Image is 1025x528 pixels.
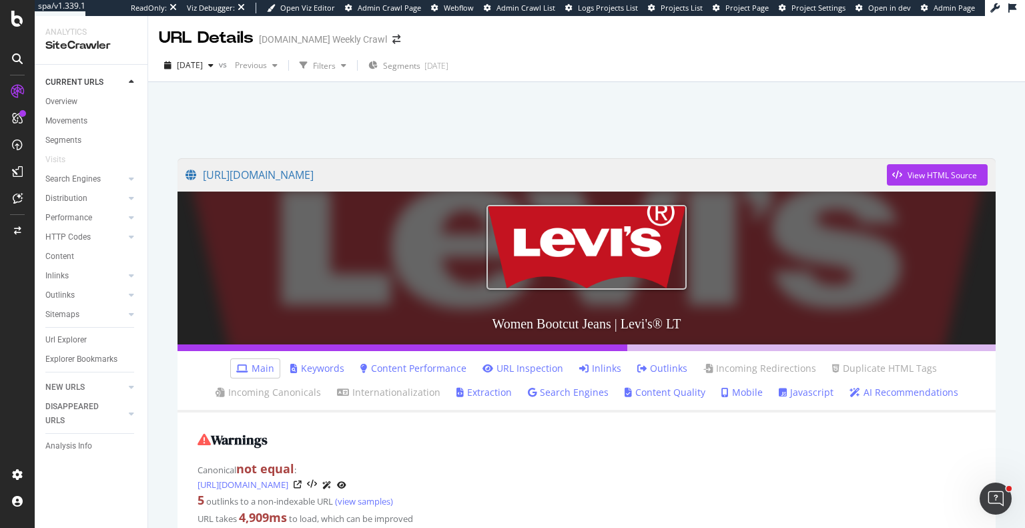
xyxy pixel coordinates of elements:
[383,60,420,71] span: Segments
[779,386,833,399] a: Javascript
[45,75,125,89] a: CURRENT URLS
[337,386,440,399] a: Internationalization
[45,250,74,264] div: Content
[45,75,103,89] div: CURRENT URLS
[45,172,125,186] a: Search Engines
[219,59,230,70] span: vs
[45,269,69,283] div: Inlinks
[779,3,845,13] a: Project Settings
[267,3,335,13] a: Open Viz Editor
[259,33,387,46] div: [DOMAIN_NAME] Weekly Crawl
[456,386,512,399] a: Extraction
[307,480,317,489] button: View HTML Source
[45,352,138,366] a: Explorer Bookmarks
[187,3,235,13] div: Viz Debugger:
[578,3,638,13] span: Logs Projects List
[198,433,976,447] h2: Warnings
[648,3,703,13] a: Projects List
[45,134,138,148] a: Segments
[887,164,988,186] button: View HTML Source
[45,134,81,148] div: Segments
[980,483,1012,515] iframe: Intercom live chat
[360,362,466,375] a: Content Performance
[637,362,687,375] a: Outlinks
[45,333,87,347] div: Url Explorer
[178,303,996,344] h3: Women Bootcut Jeans | Levi's® LT
[832,362,937,375] a: Duplicate HTML Tags
[45,400,125,428] a: DISAPPEARED URLS
[45,192,87,206] div: Distribution
[868,3,911,13] span: Open in dev
[45,288,75,302] div: Outlinks
[45,172,101,186] div: Search Engines
[45,230,91,244] div: HTTP Codes
[444,3,474,13] span: Webflow
[159,27,254,49] div: URL Details
[486,205,687,290] img: Women Bootcut Jeans | Levi's® LT
[333,495,393,507] a: (view samples)
[45,250,138,264] a: Content
[934,3,975,13] span: Admin Page
[424,60,448,71] div: [DATE]
[131,3,167,13] div: ReadOnly:
[45,153,79,167] a: Visits
[625,386,705,399] a: Content Quality
[294,55,352,76] button: Filters
[45,380,125,394] a: NEW URLS
[45,95,138,109] a: Overview
[230,55,283,76] button: Previous
[294,481,302,489] a: Visit Online Page
[45,211,92,225] div: Performance
[45,380,85,394] div: NEW URLS
[358,3,421,13] span: Admin Crawl Page
[908,170,977,181] div: View HTML Source
[528,386,609,399] a: Search Engines
[484,3,555,13] a: Admin Crawl List
[496,3,555,13] span: Admin Crawl List
[45,192,125,206] a: Distribution
[45,288,125,302] a: Outlinks
[791,3,845,13] span: Project Settings
[198,478,288,491] a: [URL][DOMAIN_NAME]
[45,95,77,109] div: Overview
[45,211,125,225] a: Performance
[713,3,769,13] a: Project Page
[579,362,621,375] a: Inlinks
[186,158,887,192] a: [URL][DOMAIN_NAME]
[45,153,65,167] div: Visits
[565,3,638,13] a: Logs Projects List
[45,439,138,453] a: Analysis Info
[703,362,816,375] a: Incoming Redirections
[290,362,344,375] a: Keywords
[198,509,976,527] div: URL takes to load, which can be improved
[159,55,219,76] button: [DATE]
[392,35,400,44] div: arrow-right-arrow-left
[239,509,287,525] strong: 4,909 ms
[45,308,125,322] a: Sitemaps
[45,38,137,53] div: SiteCrawler
[725,3,769,13] span: Project Page
[45,333,138,347] a: Url Explorer
[216,386,321,399] a: Incoming Canonicals
[482,362,563,375] a: URL Inspection
[856,3,911,13] a: Open in dev
[45,308,79,322] div: Sitemaps
[849,386,958,399] a: AI Recommendations
[230,59,267,71] span: Previous
[45,439,92,453] div: Analysis Info
[661,3,703,13] span: Projects List
[322,478,332,492] a: AI Url Details
[337,478,346,492] a: URL Inspection
[363,55,454,76] button: Segments[DATE]
[236,362,274,375] a: Main
[345,3,421,13] a: Admin Crawl Page
[236,461,294,477] strong: not equal
[280,3,335,13] span: Open Viz Editor
[431,3,474,13] a: Webflow
[198,492,204,508] strong: 5
[313,60,336,71] div: Filters
[198,492,976,509] div: outlinks to a non-indexable URL
[45,400,113,428] div: DISAPPEARED URLS
[198,461,976,492] div: Canonical :
[721,386,763,399] a: Mobile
